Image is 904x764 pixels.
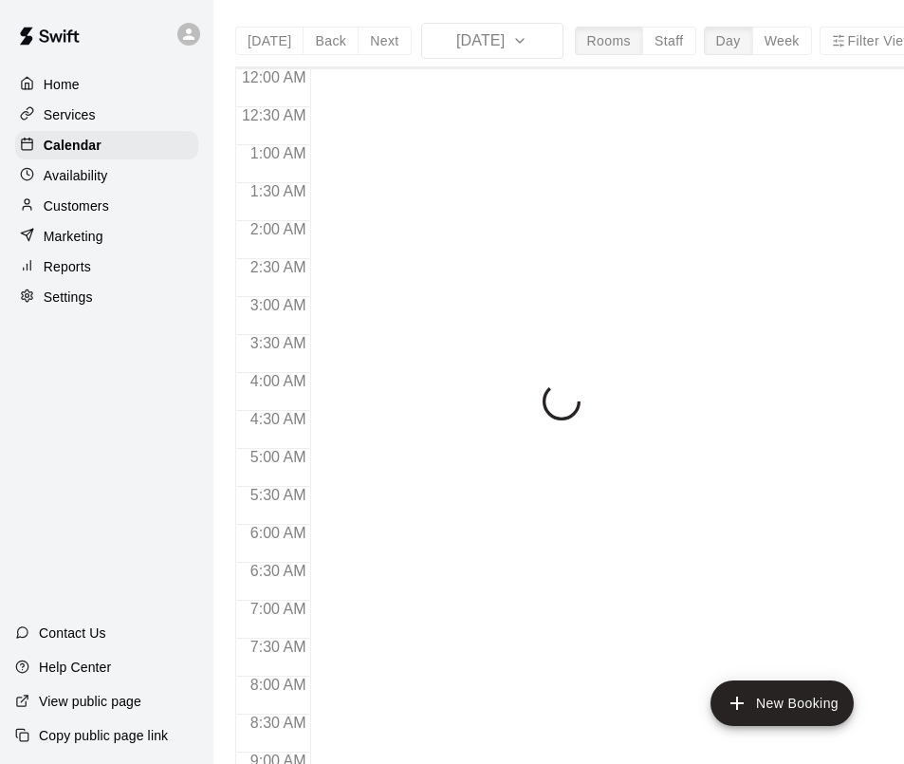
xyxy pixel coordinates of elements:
p: Home [44,75,80,94]
a: Settings [15,283,198,311]
p: Reports [44,257,91,276]
span: 8:30 AM [246,715,311,731]
p: View public page [39,692,141,711]
span: 5:30 AM [246,487,311,503]
a: Customers [15,192,198,220]
span: 4:00 AM [246,373,311,389]
p: Calendar [44,136,101,155]
span: 5:00 AM [246,449,311,465]
p: Marketing [44,227,103,246]
span: 6:30 AM [246,563,311,579]
span: 2:00 AM [246,221,311,237]
a: Services [15,101,198,129]
p: Contact Us [39,624,106,643]
a: Home [15,70,198,99]
p: Customers [44,196,109,215]
span: 7:00 AM [246,601,311,617]
p: Copy public page link [39,726,168,745]
span: 8:00 AM [246,677,311,693]
a: Reports [15,252,198,281]
a: Availability [15,161,198,190]
span: 12:30 AM [237,107,311,123]
a: Calendar [15,131,198,159]
button: add [710,680,854,726]
span: 4:30 AM [246,411,311,427]
span: 3:30 AM [246,335,311,351]
span: 2:30 AM [246,259,311,275]
span: 1:00 AM [246,145,311,161]
span: 6:00 AM [246,525,311,541]
span: 1:30 AM [246,183,311,199]
p: Services [44,105,96,124]
span: 12:00 AM [237,69,311,85]
p: Settings [44,288,93,307]
span: 7:30 AM [246,639,311,655]
p: Help Center [39,658,111,677]
a: Marketing [15,222,198,251]
p: Availability [44,166,108,185]
span: 3:00 AM [246,297,311,313]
